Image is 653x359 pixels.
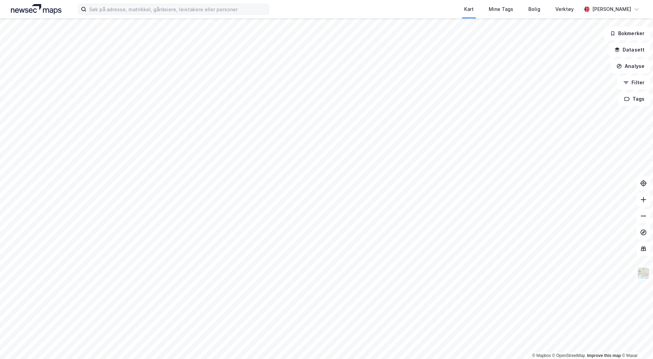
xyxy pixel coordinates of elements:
iframe: Chat Widget [619,326,653,359]
img: Z [637,267,650,280]
button: Filter [617,76,650,89]
input: Søk på adresse, matrikkel, gårdeiere, leietakere eller personer [86,4,269,14]
div: Bolig [528,5,540,13]
img: logo.a4113a55bc3d86da70a041830d287a7e.svg [11,4,61,14]
button: Datasett [609,43,650,57]
a: Mapbox [532,353,551,358]
div: Kart [464,5,474,13]
button: Analyse [611,59,650,73]
div: Mine Tags [489,5,513,13]
a: Improve this map [587,353,621,358]
button: Bokmerker [604,27,650,40]
a: OpenStreetMap [552,353,585,358]
div: Verktøy [555,5,574,13]
button: Tags [619,92,650,106]
div: Kontrollprogram for chat [619,326,653,359]
div: [PERSON_NAME] [592,5,631,13]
